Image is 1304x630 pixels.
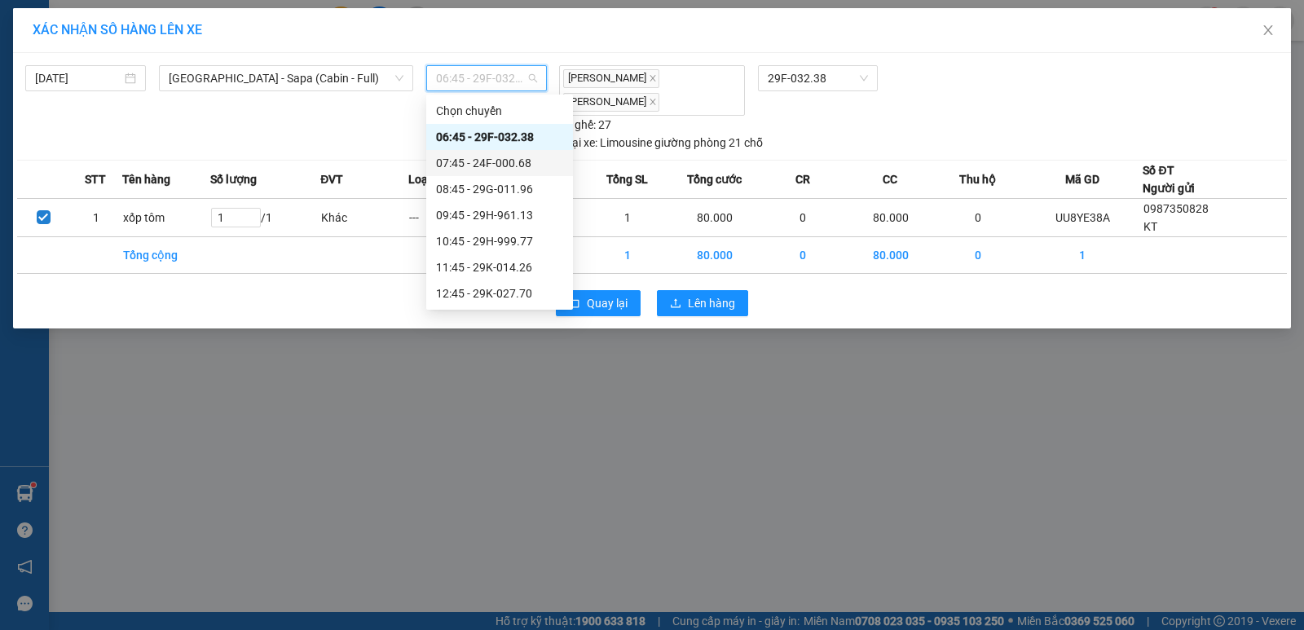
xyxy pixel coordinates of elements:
[408,198,496,236] td: ---
[1143,220,1157,233] span: KT
[847,198,935,236] td: 80.000
[847,236,935,273] td: 80.000
[436,258,563,276] div: 11:45 - 29K-014.26
[85,170,106,188] span: STT
[687,170,742,188] span: Tổng cước
[394,73,404,83] span: down
[436,154,563,172] div: 07:45 - 24F-000.68
[436,206,563,224] div: 09:45 - 29H-961.13
[1143,202,1209,215] span: 0987350828
[569,297,580,311] span: rollback
[672,198,760,236] td: 80.000
[672,236,760,273] td: 80.000
[33,22,202,37] span: XÁC NHẬN SỐ HÀNG LÊN XE
[320,198,408,236] td: Khác
[436,232,563,250] div: 10:45 - 29H-999.77
[559,116,611,134] div: 27
[70,198,123,236] td: 1
[959,170,996,188] span: Thu hộ
[408,170,460,188] span: Loại hàng
[883,170,897,188] span: CC
[210,170,257,188] span: Số lượng
[759,198,847,236] td: 0
[688,294,735,312] span: Lên hàng
[320,170,343,188] span: ĐVT
[426,98,573,124] div: Chọn chuyến
[169,66,403,90] span: Hà Nội - Sapa (Cabin - Full)
[759,236,847,273] td: 0
[99,38,199,65] b: Sao Việt
[436,66,537,90] span: 06:45 - 29F-032.38
[934,198,1022,236] td: 0
[563,69,659,88] span: [PERSON_NAME]
[559,116,596,134] span: Số ghế:
[436,180,563,198] div: 08:45 - 29G-011.96
[584,236,672,273] td: 1
[122,198,210,236] td: xốp tôm
[1022,198,1143,236] td: UU8YE38A
[436,102,563,120] div: Chọn chuyến
[559,134,597,152] span: Loại xe:
[9,95,131,121] h2: UU8YE38A
[86,95,394,197] h2: VP Nhận: VP Hàng LC
[649,74,657,82] span: close
[122,170,170,188] span: Tên hàng
[670,297,681,311] span: upload
[210,198,321,236] td: / 1
[1245,8,1291,54] button: Close
[563,93,659,112] span: [PERSON_NAME]
[1143,161,1195,197] div: Số ĐT Người gửi
[587,294,628,312] span: Quay lại
[559,134,763,152] div: Limousine giường phòng 21 chỗ
[9,13,90,95] img: logo.jpg
[122,236,210,273] td: Tổng cộng
[1262,24,1275,37] span: close
[795,170,810,188] span: CR
[436,284,563,302] div: 12:45 - 29K-027.70
[556,290,641,316] button: rollbackQuay lại
[649,98,657,106] span: close
[584,198,672,236] td: 1
[768,66,868,90] span: 29F-032.38
[218,13,394,40] b: [DOMAIN_NAME]
[657,290,748,316] button: uploadLên hàng
[934,236,1022,273] td: 0
[606,170,648,188] span: Tổng SL
[1022,236,1143,273] td: 1
[1065,170,1099,188] span: Mã GD
[436,128,563,146] div: 06:45 - 29F-032.38
[35,69,121,87] input: 13/09/2025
